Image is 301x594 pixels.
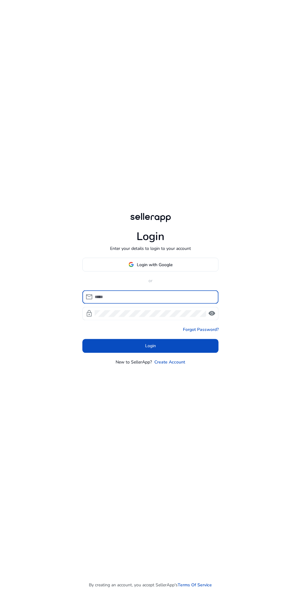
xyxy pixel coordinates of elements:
span: mail [85,293,93,301]
button: Login [82,339,219,353]
span: lock [85,310,93,317]
a: Forgot Password? [183,327,219,333]
span: Login [145,343,156,349]
button: Login with Google [82,258,219,272]
a: Terms Of Service [178,582,212,588]
p: Enter your details to login to your account [110,245,191,252]
img: google-logo.svg [129,262,134,267]
p: or [82,278,219,284]
a: Create Account [155,359,185,366]
span: Login with Google [137,262,173,268]
h1: Login [137,230,164,243]
span: visibility [208,310,216,317]
p: New to SellerApp? [116,359,152,366]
